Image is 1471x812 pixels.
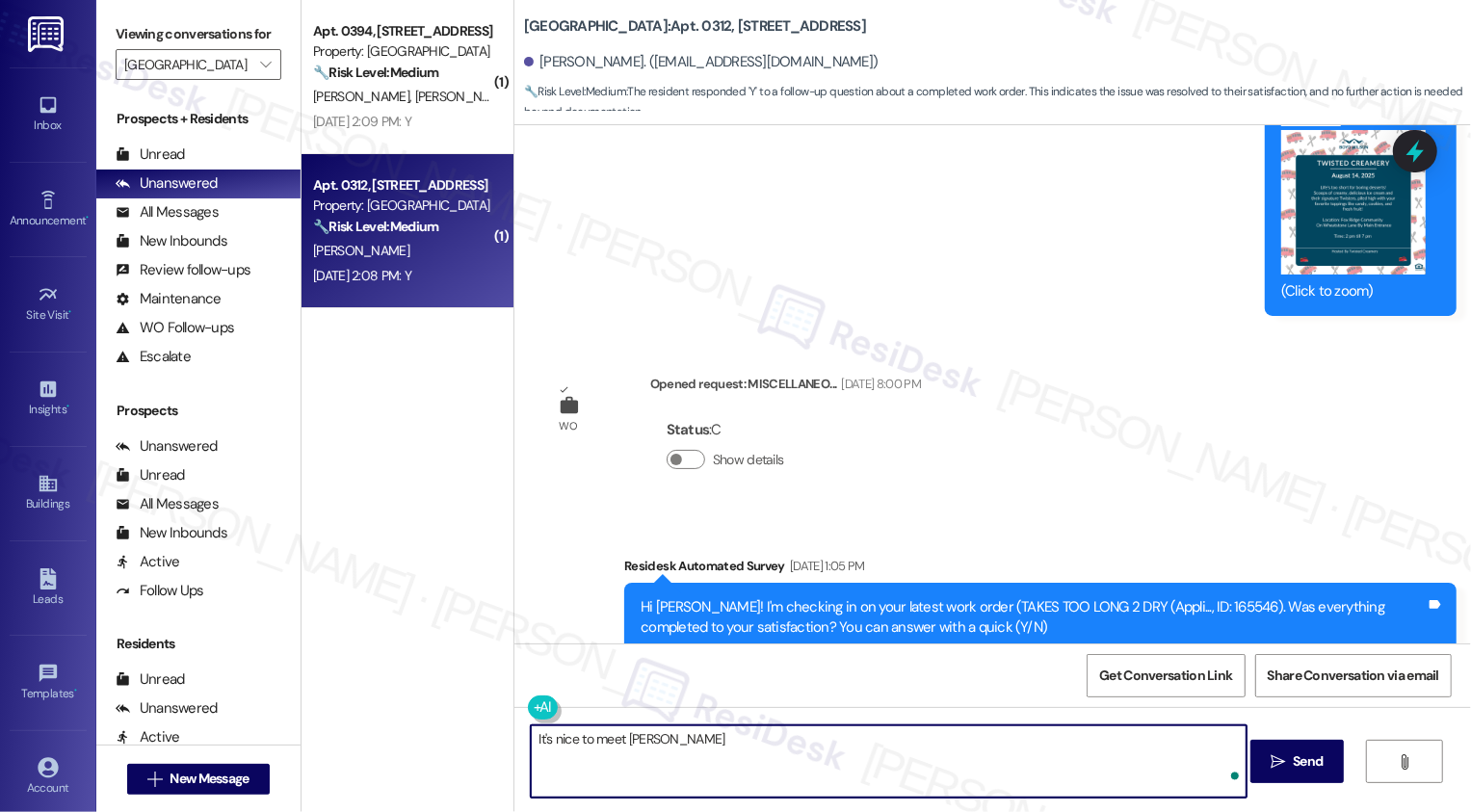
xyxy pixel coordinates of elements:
div: Unread [116,144,185,165]
div: All Messages [116,202,219,223]
div: Prospects + Residents [96,109,301,129]
input: All communities [124,49,250,80]
strong: 🔧 Risk Level: Medium [313,218,438,235]
div: [PERSON_NAME]. ([EMAIL_ADDRESS][DOMAIN_NAME]) [524,52,879,72]
img: ResiDesk Logo [28,16,67,52]
b: [GEOGRAPHIC_DATA]: Apt. 0312, [STREET_ADDRESS] [524,16,866,37]
span: [PERSON_NAME] [414,88,511,105]
a: Leads [10,563,87,615]
div: Unanswered [116,436,218,457]
div: Property: [GEOGRAPHIC_DATA] [313,196,491,216]
div: [DATE] 2:08 PM: Y [313,267,411,284]
div: Active [116,727,180,747]
div: New Inbounds [116,523,227,543]
div: Apt. 0394, [STREET_ADDRESS] [313,21,491,41]
div: [DATE] 2:09 PM: Y [313,113,411,130]
button: New Message [127,764,270,795]
span: [PERSON_NAME] [313,88,415,105]
strong: 🔧 Risk Level: Medium [524,84,626,99]
div: Apt. 0312, [STREET_ADDRESS] [313,175,491,196]
b: Status [667,420,710,439]
div: Hi [PERSON_NAME]! I'm checking in on your latest work order (TAKES TOO LONG 2 DRY (Appli..., ID: ... [641,597,1426,639]
label: Show details [713,450,784,470]
button: Zoom image [1281,130,1426,275]
strong: 🔧 Risk Level: Medium [313,64,438,81]
span: • [86,211,89,224]
i:  [147,772,162,787]
button: Send [1250,740,1344,783]
i:  [260,57,271,72]
div: New Inbounds [116,231,227,251]
div: WO [559,416,577,436]
div: : C [667,415,792,445]
textarea: To enrich screen reader interactions, please activate Accessibility in Grammarly extension settings [531,725,1247,798]
span: Get Conversation Link [1099,666,1232,686]
a: Account [10,751,87,803]
span: • [69,305,72,319]
div: Residents [96,634,301,654]
span: : The resident responded 'Y' to a follow-up question about a completed work order. This indicates... [524,82,1471,123]
div: Escalate [116,347,191,367]
div: All Messages [116,494,219,514]
div: Opened request: MISCELLANEO... [650,374,921,401]
i:  [1271,754,1285,770]
a: Download [1281,95,1426,129]
span: • [74,684,77,697]
div: Unread [116,669,185,690]
a: Insights • [10,373,87,425]
div: Unread [116,465,185,485]
div: Review follow-ups [116,260,250,280]
div: Prospects [96,401,301,421]
div: [DATE] 1:05 PM [785,556,865,576]
div: (Click to zoom) [1281,281,1426,301]
div: Follow Ups [116,581,204,601]
div: [DATE] 8:00 PM [836,374,921,394]
label: Viewing conversations for [116,19,281,49]
div: Property: [GEOGRAPHIC_DATA] [313,41,491,62]
div: Active [116,552,180,572]
span: Share Conversation via email [1268,666,1439,686]
a: Inbox [10,89,87,141]
button: Share Conversation via email [1255,654,1452,697]
a: Buildings [10,467,87,519]
span: New Message [170,769,249,789]
div: Unanswered [116,173,218,194]
a: Site Visit • [10,278,87,330]
div: Residesk Automated Survey [624,556,1457,583]
span: • [66,400,69,413]
span: Send [1293,751,1323,772]
button: Get Conversation Link [1087,654,1245,697]
div: Maintenance [116,289,222,309]
div: WO Follow-ups [116,318,234,338]
a: Templates • [10,657,87,709]
i:  [1397,754,1411,770]
div: Unanswered [116,698,218,719]
span: [PERSON_NAME] [313,242,409,259]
